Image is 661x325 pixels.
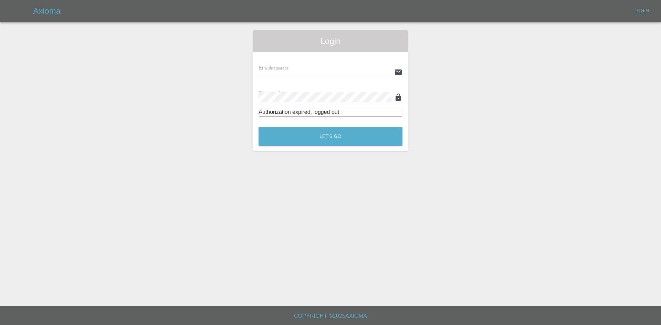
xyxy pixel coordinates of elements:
[6,311,655,321] h6: Copyright © 2025 Axioma
[33,6,61,17] h5: Axioma
[259,127,402,146] button: Let's Go
[259,36,402,47] span: Login
[259,108,402,116] div: Authorization expired, logged out
[259,90,297,96] span: Password
[280,91,297,95] small: (required)
[259,65,288,71] span: Email
[631,6,653,16] a: Login
[271,66,288,70] small: (required)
